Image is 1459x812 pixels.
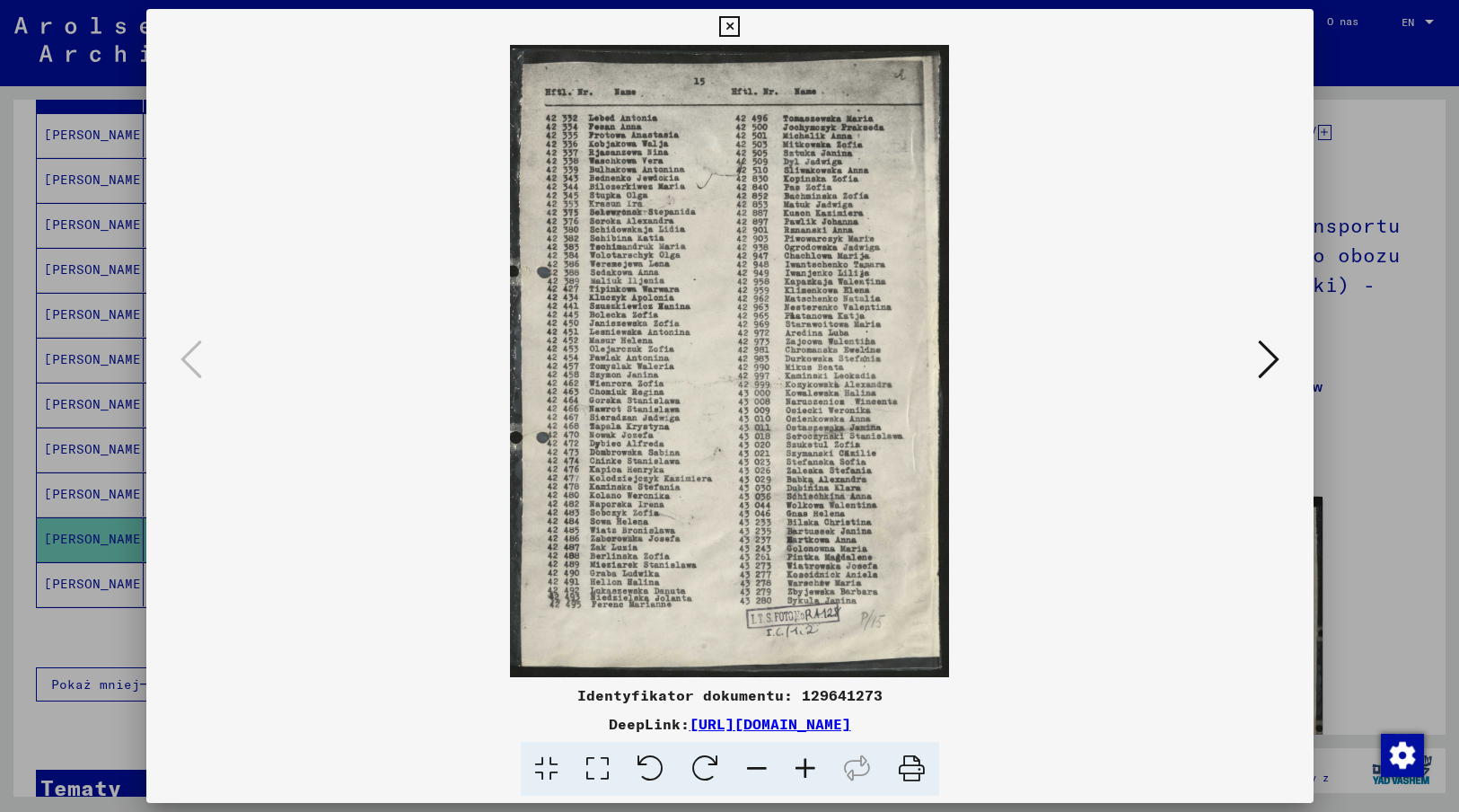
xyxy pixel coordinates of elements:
[1380,733,1423,776] div: Zmienianie zgody
[1381,734,1424,777] img: Zmienianie zgody
[146,684,1314,706] div: Identyfikator dokumentu: 129641273
[146,713,1314,735] div: DeepLink:
[690,715,851,733] a: [URL][DOMAIN_NAME]
[207,45,1252,677] img: 001.jpg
